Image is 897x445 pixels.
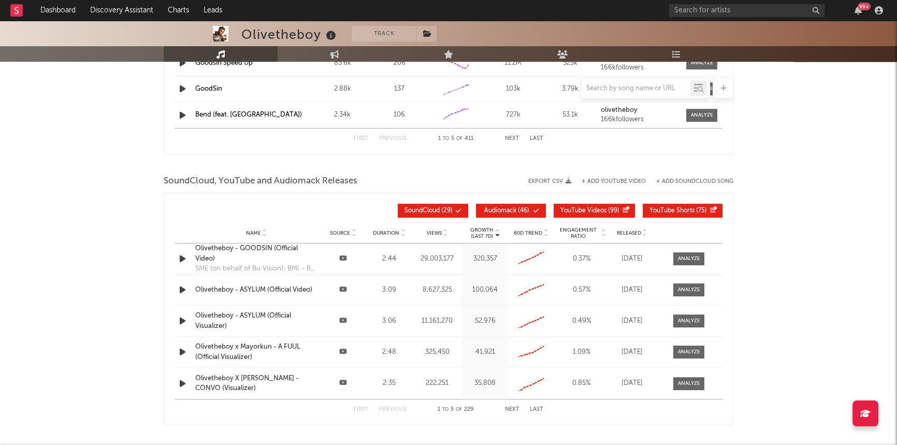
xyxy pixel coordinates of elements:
span: ( 75 ) [649,208,707,214]
span: of [456,407,462,412]
div: 206 [373,58,425,68]
strong: olivetheboy [601,107,638,113]
div: 83.6k [316,58,368,68]
button: Previous [379,407,407,412]
button: YouTube Shorts(75) [643,204,722,218]
button: + Add SoundCloud Song [656,179,733,184]
p: Growth [470,227,494,233]
div: 166k followers [601,64,678,71]
span: ( 99 ) [560,208,619,214]
button: Track [352,26,416,41]
span: Released [617,230,641,236]
input: Search by song name or URL [581,84,690,93]
a: Olivetheboy - ASYLUM (Official Visualizer) [195,311,317,331]
div: 2:35 [369,378,410,389]
div: 325,450 [415,347,460,357]
div: 11,161,270 [415,316,460,326]
span: SoundCloud, YouTube and Audiomack Releases [164,175,357,188]
button: 99+ [855,6,862,15]
button: Previous [379,136,407,141]
span: Duration [373,230,399,236]
button: + Add YouTube Video [582,179,646,184]
button: YouTube Videos(99) [554,204,635,218]
div: 1.09 % [557,347,606,357]
a: Goodsin Speed Up [195,60,253,66]
a: Olivetheboy x Mayorkun - A FUUL (Official Visualizer) [195,342,317,362]
div: SME (on behalf of Bu Vision); BMI - Broadcast Music Inc., Sony Music Publishing, ASCAP, SOLAR Mus... [195,264,317,274]
button: First [354,136,369,141]
div: 2:44 [369,254,410,264]
div: 41,921 [465,347,505,357]
div: 0.37 % [557,254,606,264]
div: 3:09 [369,285,410,295]
div: 11.2M [487,58,539,68]
button: + Add SoundCloud Song [646,179,733,184]
button: Next [505,407,519,412]
div: 99 + [858,3,871,10]
button: SoundCloud(29) [398,204,468,218]
span: ( 46 ) [483,208,530,214]
span: Name [246,230,261,236]
div: 1 5 411 [427,133,484,145]
div: 100,064 [465,285,505,295]
div: 52,976 [465,316,505,326]
span: of [456,136,462,141]
span: to [442,407,448,412]
div: 35,808 [465,378,505,389]
div: 8,627,325 [415,285,460,295]
a: Olivetheboy - GOODSIN (Official Video) [195,243,317,264]
p: (Last 7d) [470,233,494,239]
input: Search for artists [669,4,824,17]
span: to [443,136,449,141]
div: 3:06 [369,316,410,326]
div: 0.85 % [557,378,606,389]
div: 0.57 % [557,285,606,295]
span: SoundCloud [404,208,440,214]
a: Bend (feat. [GEOGRAPHIC_DATA]) [195,111,302,118]
button: First [354,407,369,412]
div: 53.1k [544,110,596,120]
span: Audiomack [484,208,516,214]
a: Olivetheboy - ASYLUM (Official Video) [195,285,317,295]
div: [DATE] [611,316,653,326]
button: Export CSV [528,178,571,184]
span: YouTube Shorts [649,208,695,214]
div: [DATE] [611,254,653,264]
button: Last [530,136,543,141]
button: Audiomack(46) [476,204,546,218]
span: ( 29 ) [404,208,453,214]
div: 29,003,177 [415,254,460,264]
div: 166k followers [601,116,678,123]
a: olivetheboy [601,107,678,114]
span: 60D Trend [514,230,542,236]
div: 2.34k [316,110,368,120]
span: Engagement Ratio [557,227,600,239]
div: 0.49 % [557,316,606,326]
span: Source [330,230,350,236]
div: [DATE] [611,378,653,389]
div: 106 [373,110,425,120]
button: Next [505,136,519,141]
div: 727k [487,110,539,120]
span: Views [427,230,442,236]
div: [DATE] [611,285,653,295]
div: 1 5 229 [427,404,484,416]
div: + Add YouTube Video [571,179,646,184]
span: YouTube Videos [560,208,606,214]
div: 2:48 [369,347,410,357]
a: Olivetheboy X [PERSON_NAME] - CONVO (Visualizer) [195,374,317,394]
div: 222,251 [415,378,460,389]
div: Olivetheboy [241,26,339,43]
div: 320,357 [465,254,505,264]
div: 523k [544,58,596,68]
button: Last [530,407,543,412]
div: [DATE] [611,347,653,357]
